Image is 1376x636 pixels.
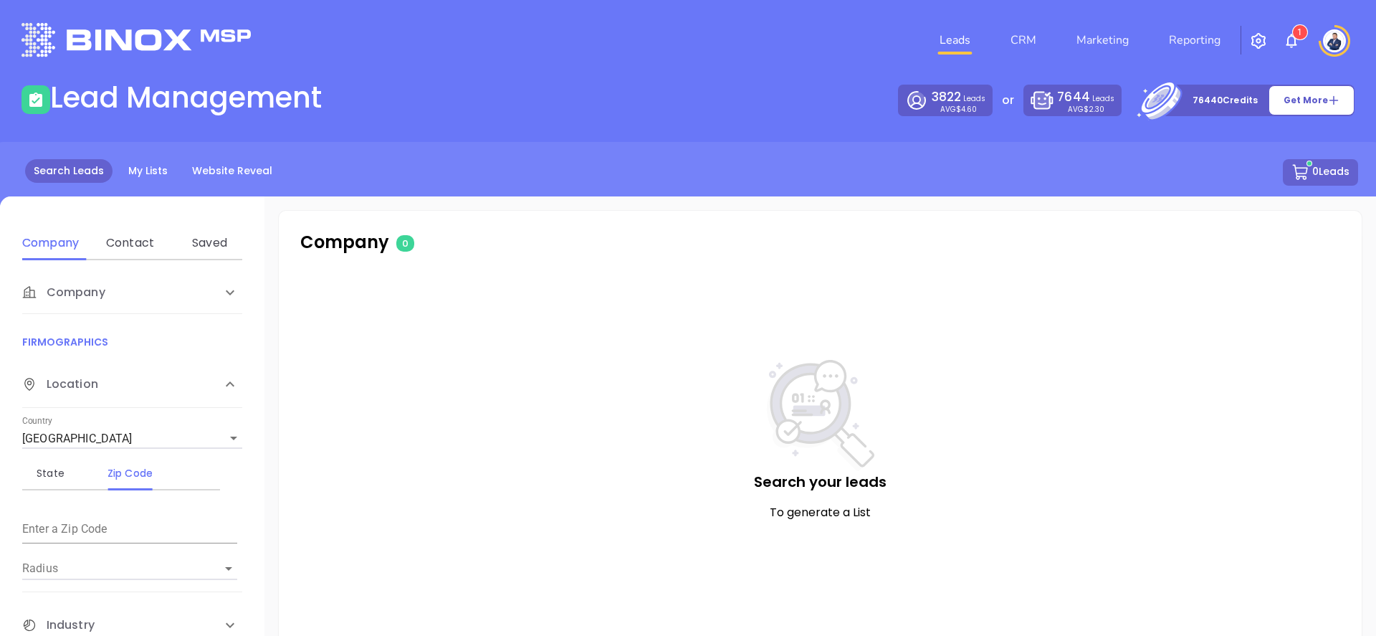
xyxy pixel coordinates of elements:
h1: Lead Management [50,80,322,115]
p: 76440 Credits [1193,93,1258,108]
sup: 1 [1293,25,1307,39]
span: Company [22,284,105,301]
img: user [1323,29,1346,52]
button: 0Leads [1283,159,1358,186]
button: Get More [1268,85,1354,115]
a: Marketing [1071,26,1134,54]
div: Saved [181,234,238,252]
label: Country [22,417,52,426]
p: AVG [1068,106,1104,113]
img: logo [21,23,251,57]
span: $2.30 [1084,104,1104,115]
p: Search your leads [307,471,1333,493]
div: Contact [102,234,158,252]
span: Location [22,376,98,393]
p: Company [300,229,654,255]
p: FIRMOGRAPHICS [22,334,242,350]
p: AVG [940,106,977,113]
img: NoSearch [767,360,874,471]
a: Leads [934,26,976,54]
a: Reporting [1163,26,1226,54]
span: 3822 [932,88,961,105]
a: My Lists [120,159,176,183]
span: 0 [396,235,414,252]
a: Website Reveal [183,159,281,183]
span: 7644 [1057,88,1089,105]
div: Location [22,361,242,408]
p: Leads [932,88,985,106]
p: To generate a List [307,504,1333,521]
div: Company [22,234,79,252]
button: Open [219,559,239,579]
a: CRM [1005,26,1042,54]
div: Zip Code [102,465,158,482]
img: iconNotification [1283,32,1300,49]
span: Industry [22,617,95,634]
div: State [22,465,79,482]
div: Company [22,271,242,314]
div: [GEOGRAPHIC_DATA] [22,427,242,450]
a: Search Leads [25,159,113,183]
span: 1 [1297,27,1302,37]
span: $4.60 [956,104,977,115]
img: iconSetting [1250,32,1267,49]
p: or [1002,92,1014,109]
p: Leads [1057,88,1114,106]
